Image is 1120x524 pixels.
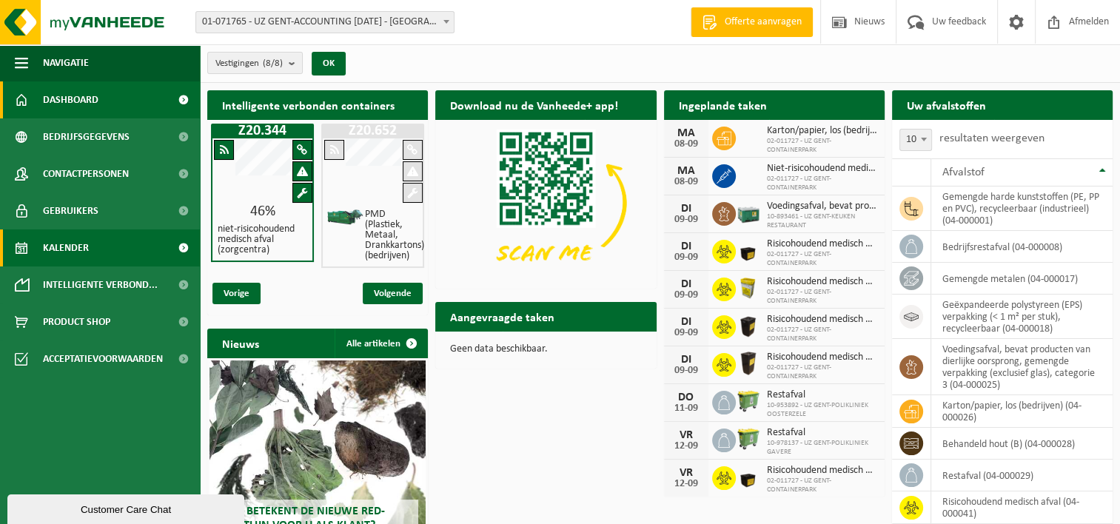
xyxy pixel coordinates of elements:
span: 10 [899,129,932,151]
span: Vestigingen [215,53,283,75]
td: karton/papier, los (bedrijven) (04-000026) [931,395,1113,428]
td: geëxpandeerde polystyreen (EPS) verpakking (< 1 m² per stuk), recycleerbaar (04-000018) [931,295,1113,339]
button: Vestigingen(8/8) [207,52,303,74]
td: behandeld hout (B) (04-000028) [931,428,1113,460]
img: WB-0660-HPE-GN-51 [736,426,761,451]
img: WB-0660-HPE-GN-51 [736,389,761,414]
span: Voedingsafval, bevat producten van dierlijke oorsprong, gemengde verpakking (exc... [767,201,877,212]
div: 09-09 [671,252,701,263]
div: 09-09 [671,215,701,225]
span: Navigatie [43,44,89,81]
span: Gebruikers [43,192,98,229]
p: Geen data beschikbaar. [450,344,641,355]
span: Niet-risicohoudend medisch afval (zorgcentra) [767,163,877,175]
span: Risicohoudend medisch afval [767,276,877,288]
h2: Aangevraagde taken [435,302,569,331]
span: Risicohoudend medisch afval [767,465,877,477]
div: 46% [212,204,312,219]
div: DI [671,278,701,290]
td: bedrijfsrestafval (04-000008) [931,231,1113,263]
h1: Z20.652 [325,124,420,138]
td: gemengde harde kunststoffen (PE, PP en PVC), recycleerbaar (industrieel) (04-000001) [931,187,1113,231]
img: Download de VHEPlus App [435,120,656,286]
div: 12-09 [671,479,701,489]
div: DI [671,241,701,252]
img: PB-LB-0680-HPE-GN-01 [736,200,761,225]
td: restafval (04-000029) [931,460,1113,491]
h2: Ingeplande taken [664,90,782,119]
div: DI [671,203,701,215]
div: 08-09 [671,177,701,187]
span: Restafval [767,427,877,439]
img: LP-SB-00030-HPE-51 [736,464,761,489]
div: DI [671,316,701,328]
span: Dashboard [43,81,98,118]
span: Karton/papier, los (bedrijven) [767,125,877,137]
div: 11-09 [671,403,701,414]
span: 10-953892 - UZ GENT-POLIKLINIEK OOSTERZELE [767,401,877,419]
span: Kalender [43,229,89,266]
span: Product Shop [43,303,110,340]
div: DO [671,392,701,403]
span: 02-011727 - UZ GENT-CONTAINERPARK [767,175,877,192]
span: Intelligente verbond... [43,266,158,303]
span: 10 [900,130,931,150]
span: 01-071765 - UZ GENT-ACCOUNTING 0 BC - GENT [196,12,454,33]
span: 02-011727 - UZ GENT-CONTAINERPARK [767,288,877,306]
div: DI [671,354,701,366]
span: 10-978137 - UZ GENT-POLIKLINIEK GAVERE [767,439,877,457]
span: Vorige [212,283,261,304]
a: Alle artikelen [335,329,426,358]
h2: Nieuws [207,329,274,357]
div: VR [671,467,701,479]
div: MA [671,165,701,177]
span: 02-011727 - UZ GENT-CONTAINERPARK [767,137,877,155]
span: Contactpersonen [43,155,129,192]
h4: PMD (Plastiek, Metaal, Drankkartons) (bedrijven) [365,209,424,261]
span: 01-071765 - UZ GENT-ACCOUNTING 0 BC - GENT [195,11,455,33]
h1: Z20.344 [215,124,310,138]
span: 02-011727 - UZ GENT-CONTAINERPARK [767,250,877,268]
h2: Intelligente verbonden containers [207,90,428,119]
button: OK [312,52,346,75]
img: LP-SB-00030-HPE-51 [736,238,761,263]
img: HK-XZ-20-GN-03 [326,208,363,226]
span: Risicohoudend medisch afval [767,352,877,363]
span: Acceptatievoorwaarden [43,340,163,377]
div: 12-09 [671,441,701,451]
div: MA [671,127,701,139]
div: 09-09 [671,328,701,338]
img: LP-SB-00045-CRB-21 [736,275,761,300]
label: resultaten weergeven [939,132,1044,144]
a: Offerte aanvragen [691,7,813,37]
h2: Download nu de Vanheede+ app! [435,90,633,119]
span: Risicohoudend medisch afval [767,314,877,326]
div: VR [671,429,701,441]
img: LP-SB-00060-HPE-51 [736,351,761,376]
td: gemengde metalen (04-000017) [931,263,1113,295]
span: 10-893461 - UZ GENT-KEUKEN RESTAURANT [767,212,877,230]
iframe: chat widget [7,491,247,524]
span: Offerte aanvragen [721,15,805,30]
div: 09-09 [671,290,701,300]
span: 02-011727 - UZ GENT-CONTAINERPARK [767,477,877,494]
span: Volgende [363,283,423,304]
span: Afvalstof [942,167,985,178]
td: risicohoudend medisch afval (04-000041) [931,491,1113,524]
span: 02-011727 - UZ GENT-CONTAINERPARK [767,326,877,343]
h4: niet-risicohoudend medisch afval (zorgcentra) [218,224,307,255]
img: LP-SB-00050-HPE-51 [736,313,761,338]
td: voedingsafval, bevat producten van dierlijke oorsprong, gemengde verpakking (exclusief glas), cat... [931,339,1113,395]
h2: Uw afvalstoffen [892,90,1001,119]
count: (8/8) [263,58,283,68]
div: 09-09 [671,366,701,376]
div: 08-09 [671,139,701,150]
span: Restafval [767,389,877,401]
span: 02-011727 - UZ GENT-CONTAINERPARK [767,363,877,381]
span: Risicohoudend medisch afval [767,238,877,250]
span: Bedrijfsgegevens [43,118,130,155]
